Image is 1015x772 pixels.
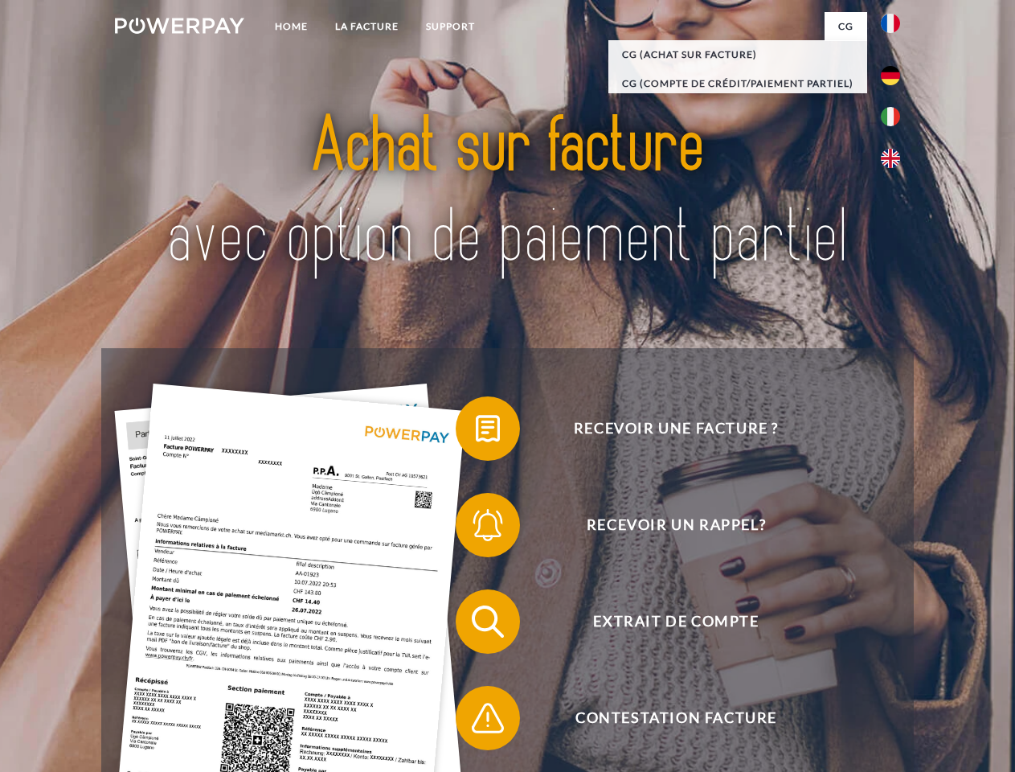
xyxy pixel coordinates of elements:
[321,12,412,41] a: LA FACTURE
[881,66,900,85] img: de
[468,505,508,545] img: qb_bell.svg
[456,589,874,654] button: Extrait de compte
[479,686,873,750] span: Contestation Facture
[608,40,867,69] a: CG (achat sur facture)
[479,396,873,461] span: Recevoir une facture ?
[456,396,874,461] button: Recevoir une facture ?
[881,107,900,126] img: it
[412,12,489,41] a: Support
[456,686,874,750] button: Contestation Facture
[468,409,508,449] img: qb_bill.svg
[608,69,867,98] a: CG (Compte de crédit/paiement partiel)
[456,493,874,557] button: Recevoir un rappel?
[825,12,867,41] a: CG
[261,12,321,41] a: Home
[881,14,900,33] img: fr
[881,149,900,168] img: en
[479,493,873,557] span: Recevoir un rappel?
[479,589,873,654] span: Extrait de compte
[115,18,244,34] img: logo-powerpay-white.svg
[468,602,508,642] img: qb_search.svg
[153,77,862,308] img: title-powerpay_fr.svg
[468,698,508,738] img: qb_warning.svg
